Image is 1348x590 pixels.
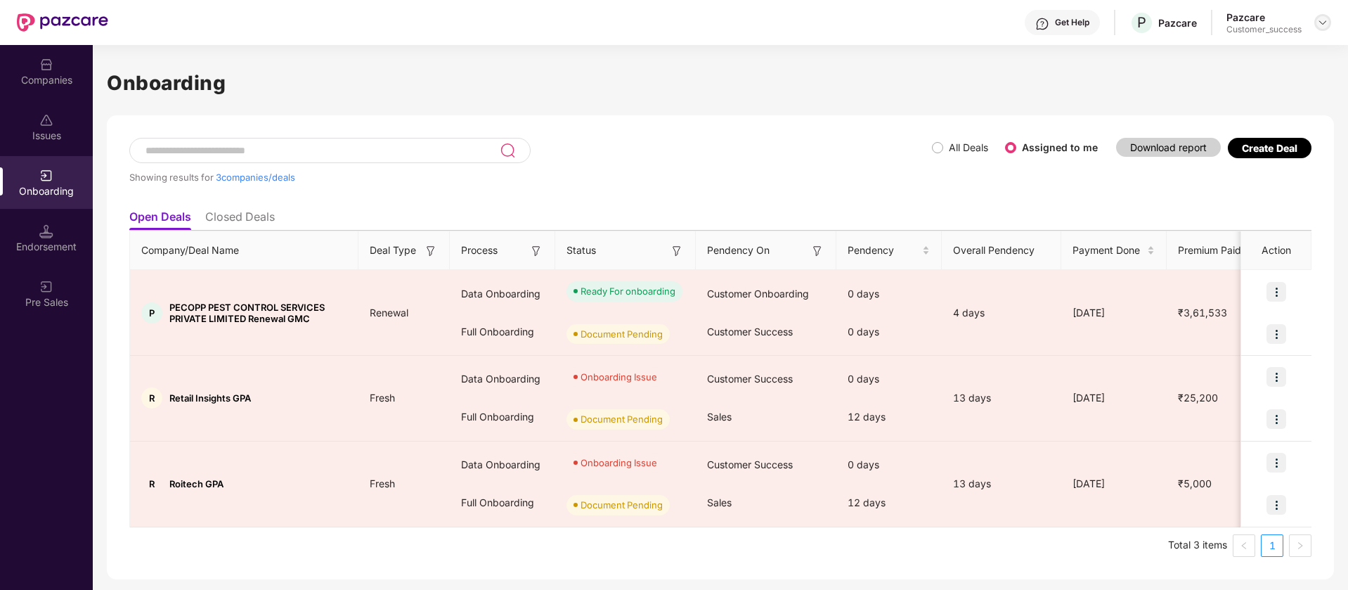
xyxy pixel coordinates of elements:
div: Document Pending [581,327,663,341]
th: Pendency [836,231,942,270]
img: svg+xml;base64,PHN2ZyB3aWR0aD0iMTYiIGhlaWdodD0iMTYiIHZpZXdCb3g9IjAgMCAxNiAxNiIgZmlsbD0ibm9uZSIgeG... [670,244,684,258]
span: Sales [707,411,732,423]
div: [DATE] [1061,390,1167,406]
img: icon [1266,453,1286,473]
img: icon [1266,367,1286,387]
div: 13 days [942,476,1061,492]
div: Document Pending [581,498,663,512]
li: Closed Deals [205,210,275,230]
span: Renewal [358,307,420,319]
span: Retail Insights GPA [169,392,251,404]
div: Data Onboarding [450,275,555,313]
img: svg+xml;base64,PHN2ZyB3aWR0aD0iMTYiIGhlaWdodD0iMTYiIHZpZXdCb3g9IjAgMCAxNiAxNiIgZmlsbD0ibm9uZSIgeG... [810,244,824,258]
img: svg+xml;base64,PHN2ZyBpZD0iRHJvcGRvd24tMzJ4MzIiIHhtbG5zPSJodHRwOi8vd3d3LnczLm9yZy8yMDAwL3N2ZyIgd2... [1317,17,1328,28]
img: svg+xml;base64,PHN2ZyBpZD0iSXNzdWVzX2Rpc2FibGVkIiB4bWxucz0iaHR0cDovL3d3dy53My5vcmcvMjAwMC9zdmciIH... [39,113,53,127]
img: New Pazcare Logo [17,13,108,32]
li: 1 [1261,534,1283,557]
div: R [141,387,162,409]
button: Download report [1116,138,1221,157]
span: ₹5,000 [1167,477,1223,489]
div: R [141,473,162,494]
span: Customer Onboarding [707,288,809,300]
span: Payment Done [1072,243,1144,258]
div: Document Pending [581,412,663,426]
li: Previous Page [1233,534,1255,557]
img: icon [1266,409,1286,429]
span: Fresh [358,392,406,404]
span: Pendency On [707,243,770,258]
img: svg+xml;base64,PHN2ZyB3aWR0aD0iMTQuNSIgaGVpZ2h0PSIxNC41IiB2aWV3Qm94PSIwIDAgMTYgMTYiIGZpbGw9Im5vbm... [39,224,53,238]
div: 0 days [836,313,942,351]
th: Premium Paid [1167,231,1258,270]
div: 0 days [836,446,942,484]
div: Get Help [1055,17,1089,28]
img: svg+xml;base64,PHN2ZyBpZD0iSGVscC0zMngzMiIgeG1sbnM9Imh0dHA6Ly93d3cudzMub3JnLzIwMDAvc3ZnIiB3aWR0aD... [1035,17,1049,31]
span: Fresh [358,477,406,489]
div: Onboarding Issue [581,456,657,470]
span: Status [566,243,596,258]
span: 3 companies/deals [216,172,295,183]
th: Payment Done [1061,231,1167,270]
span: Customer Success [707,326,793,338]
div: Ready For onboarding [581,284,675,298]
label: All Deals [949,141,988,153]
img: svg+xml;base64,PHN2ZyB3aWR0aD0iMjAiIGhlaWdodD0iMjAiIHZpZXdCb3g9IjAgMCAyMCAyMCIgZmlsbD0ibm9uZSIgeG... [39,280,53,294]
img: svg+xml;base64,PHN2ZyB3aWR0aD0iMTYiIGhlaWdodD0iMTYiIHZpZXdCb3g9IjAgMCAxNiAxNiIgZmlsbD0ibm9uZSIgeG... [424,244,438,258]
div: Full Onboarding [450,484,555,522]
li: Next Page [1289,534,1311,557]
div: Pazcare [1226,11,1302,24]
span: ₹25,200 [1167,392,1229,404]
span: P [1137,14,1146,31]
th: Company/Deal Name [130,231,358,270]
span: Customer Success [707,458,793,470]
div: Onboarding Issue [581,370,657,384]
img: svg+xml;base64,PHN2ZyB3aWR0aD0iMjAiIGhlaWdodD0iMjAiIHZpZXdCb3g9IjAgMCAyMCAyMCIgZmlsbD0ibm9uZSIgeG... [39,169,53,183]
span: PECOPP PEST CONTROL SERVICES PRIVATE LIMITED Renewal GMC [169,302,347,324]
img: svg+xml;base64,PHN2ZyB3aWR0aD0iMTYiIGhlaWdodD0iMTYiIHZpZXdCb3g9IjAgMCAxNiAxNiIgZmlsbD0ibm9uZSIgeG... [529,244,543,258]
span: Roitech GPA [169,478,223,489]
li: Open Deals [129,210,191,230]
img: svg+xml;base64,PHN2ZyBpZD0iQ29tcGFuaWVzIiB4bWxucz0iaHR0cDovL3d3dy53My5vcmcvMjAwMC9zdmciIHdpZHRoPS... [39,58,53,72]
button: right [1289,534,1311,557]
span: Process [461,243,498,258]
img: icon [1266,495,1286,515]
div: Customer_success [1226,24,1302,35]
span: Sales [707,496,732,508]
div: Full Onboarding [450,313,555,351]
div: 4 days [942,305,1061,321]
div: Data Onboarding [450,446,555,484]
span: ₹3,61,533 [1167,307,1238,319]
img: icon [1266,324,1286,344]
h1: Onboarding [107,68,1334,98]
img: svg+xml;base64,PHN2ZyB3aWR0aD0iMjQiIGhlaWdodD0iMjUiIHZpZXdCb3g9IjAgMCAyNCAyNSIgZmlsbD0ibm9uZSIgeG... [500,142,516,159]
div: Full Onboarding [450,398,555,436]
div: P [141,302,162,323]
div: 0 days [836,275,942,313]
img: icon [1266,282,1286,302]
a: 1 [1262,535,1283,556]
div: 13 days [942,390,1061,406]
label: Assigned to me [1022,141,1098,153]
div: 12 days [836,398,942,436]
li: Total 3 items [1168,534,1227,557]
div: [DATE] [1061,476,1167,492]
div: [DATE] [1061,305,1167,321]
span: left [1240,541,1248,550]
div: 0 days [836,360,942,398]
span: right [1296,541,1304,550]
button: left [1233,534,1255,557]
div: Create Deal [1242,142,1297,154]
span: Pendency [848,243,919,258]
div: Pazcare [1158,16,1197,30]
div: 12 days [836,484,942,522]
span: Deal Type [370,243,416,258]
div: Data Onboarding [450,360,555,398]
div: Showing results for [129,172,932,183]
span: Customer Success [707,373,793,385]
th: Action [1241,231,1311,270]
th: Overall Pendency [942,231,1061,270]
